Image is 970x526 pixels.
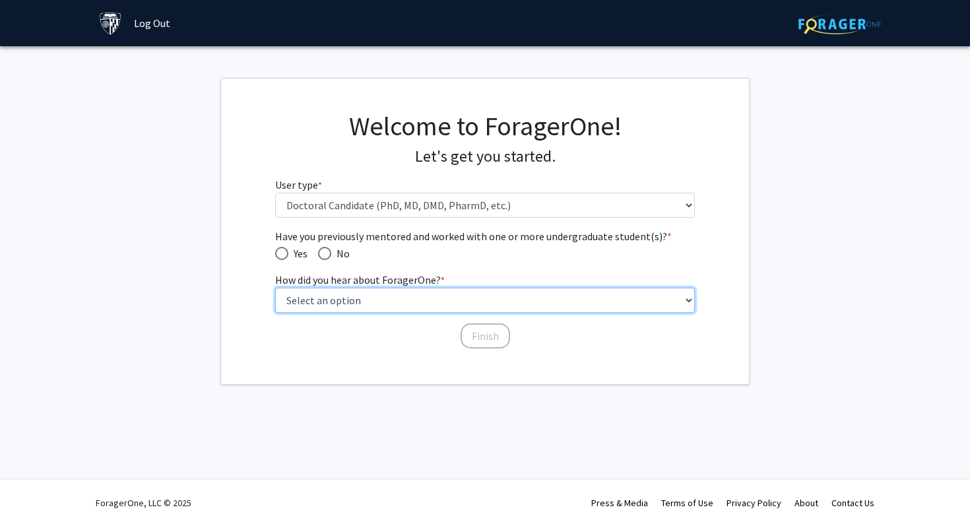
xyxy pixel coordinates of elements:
[96,480,191,526] div: ForagerOne, LLC © 2025
[798,14,881,34] img: ForagerOne Logo
[288,246,307,261] span: Yes
[275,228,695,244] span: Have you previously mentored and worked with one or more undergraduate student(s)?
[275,244,695,261] mat-radio-group: Have you previously mentored and worked with one or more undergraduate student(s)?
[831,497,874,509] a: Contact Us
[275,110,695,142] h1: Welcome to ForagerOne!
[461,323,510,348] button: Finish
[661,497,713,509] a: Terms of Use
[331,246,350,261] span: No
[99,12,122,35] img: Johns Hopkins University Logo
[275,177,322,193] label: User type
[591,497,648,509] a: Press & Media
[794,497,818,509] a: About
[275,147,695,166] h4: Let's get you started.
[275,272,445,288] label: How did you hear about ForagerOne?
[727,497,781,509] a: Privacy Policy
[10,467,56,516] iframe: Chat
